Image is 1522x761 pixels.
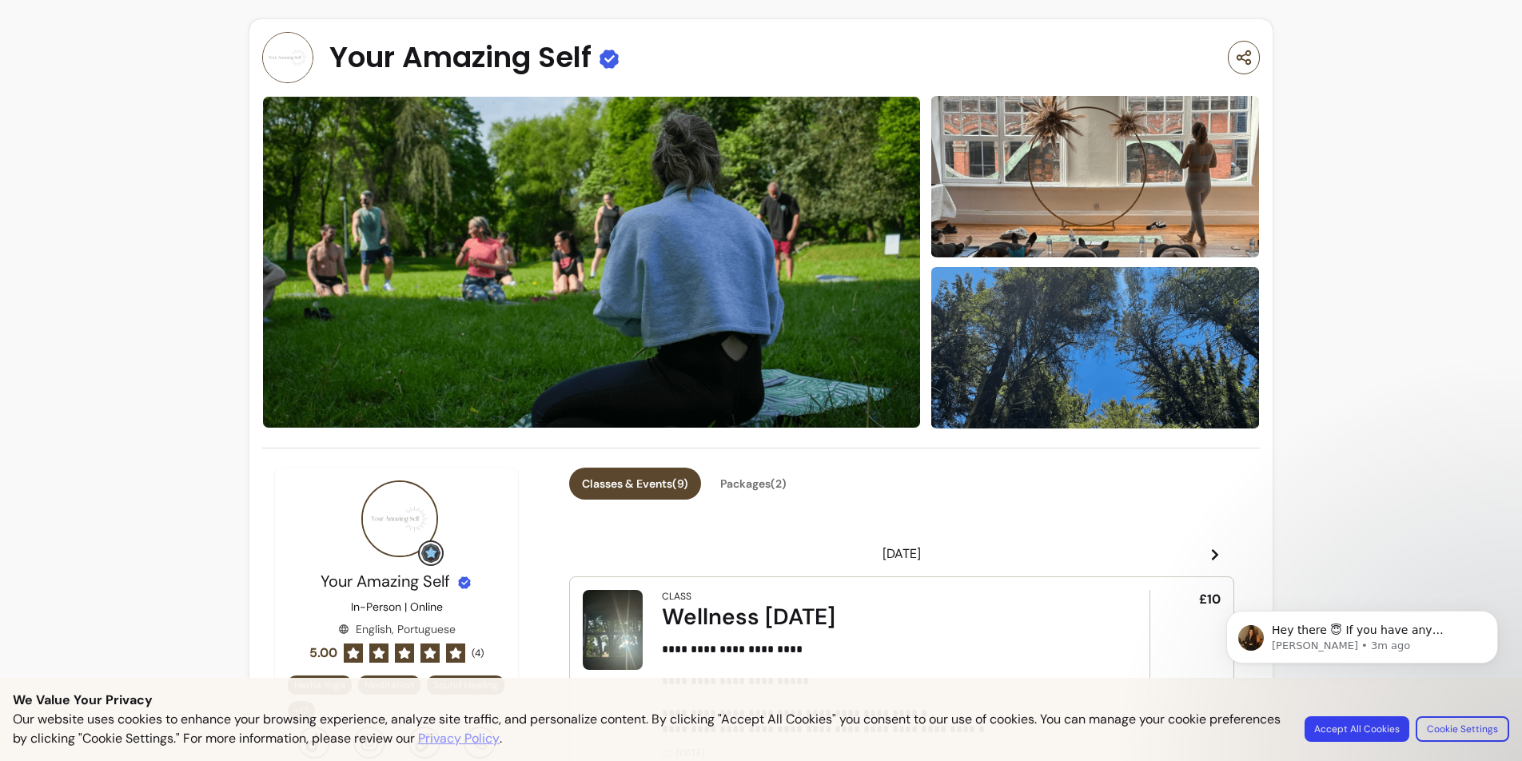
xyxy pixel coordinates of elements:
span: ( 4 ) [472,647,484,659]
img: Provider image [262,32,313,83]
img: image-0 [262,96,921,428]
img: image-1 [930,94,1260,259]
span: £10 [1199,590,1221,609]
a: Privacy Policy [418,729,500,748]
header: [DATE] [569,538,1234,570]
p: In-Person | Online [351,599,443,615]
img: Grow [421,544,440,563]
button: Classes & Events(9) [569,468,701,500]
img: Wellness Wednesday [583,590,643,670]
div: English, Portuguese [338,621,456,637]
p: We Value Your Privacy [13,691,1509,710]
img: image-2 [930,265,1260,431]
span: Your Amazing Self [321,571,450,592]
div: Class [662,590,691,603]
button: Packages(2) [707,468,799,500]
iframe: Intercom notifications message [1202,577,1522,753]
span: 5.00 [309,643,337,663]
img: Provider image [361,480,438,557]
span: Your Amazing Self [329,42,592,74]
div: Wellness [DATE] [662,603,1105,632]
p: Our website uses cookies to enhance your browsing experience, analyze site traffic, and personali... [13,710,1285,748]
